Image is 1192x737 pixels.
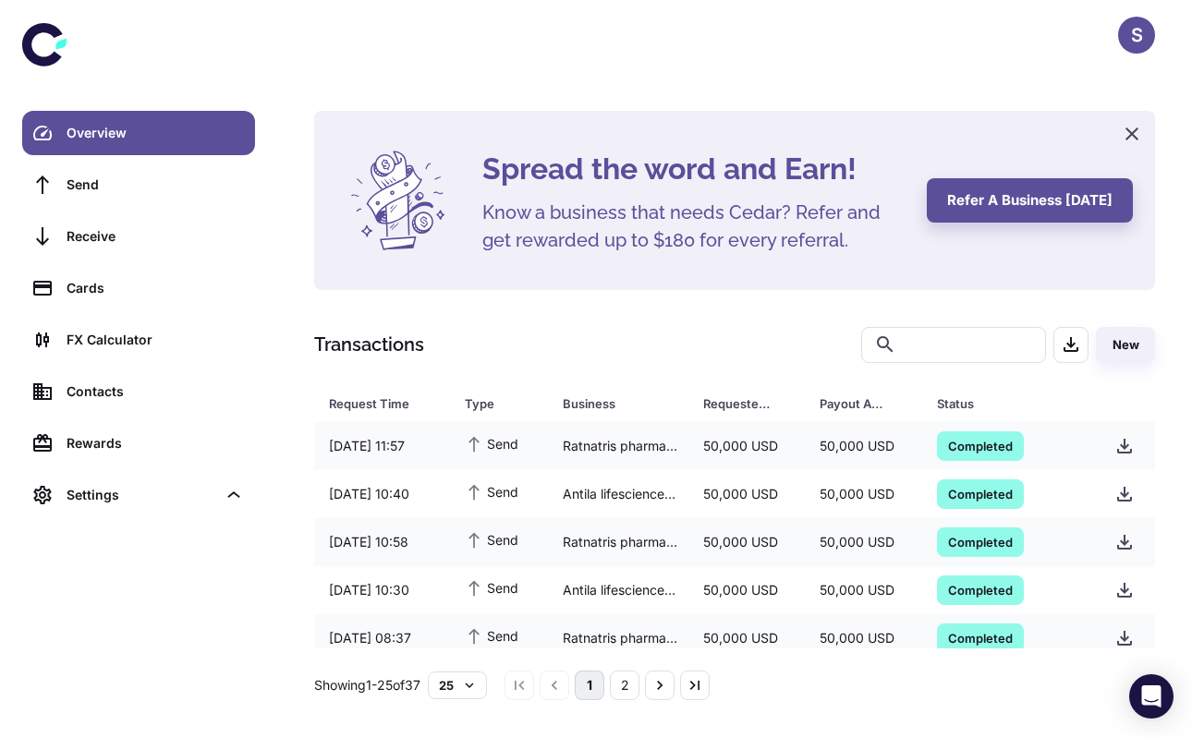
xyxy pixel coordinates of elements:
a: Receive [22,214,255,259]
p: Showing 1-25 of 37 [314,675,420,695]
h4: Spread the word and Earn! [482,147,905,191]
div: 50,000 USD [688,477,806,512]
span: Completed [937,484,1024,502]
a: Send [22,163,255,207]
div: Settings [22,473,255,517]
div: Contacts [67,381,244,402]
div: Ratnatris pharmaceuticals pvt ltd [548,525,688,560]
span: Requested Amount [703,391,798,417]
div: 50,000 USD [805,621,922,656]
div: Payout Amount [820,391,891,417]
div: 50,000 USD [805,573,922,608]
div: [DATE] 10:30 [314,573,450,608]
button: Go to page 2 [610,671,639,700]
div: Receive [67,226,244,247]
div: Send [67,175,244,195]
span: Send [465,481,518,501]
div: Ratnatris pharmaceuticals pvt ltd [548,621,688,656]
a: Overview [22,111,255,155]
span: Completed [937,532,1024,550]
span: Send [465,433,518,453]
a: FX Calculator [22,318,255,362]
button: 25 [428,671,487,699]
button: Refer a business [DATE] [927,178,1133,223]
span: Request Time [329,391,443,417]
span: Completed [937,628,1024,646]
a: Rewards [22,421,255,465]
div: [DATE] 10:58 [314,525,450,560]
span: Type [465,391,541,417]
span: Send [465,625,518,646]
div: 50,000 USD [805,525,922,560]
div: [DATE] 10:40 [314,477,450,512]
div: 50,000 USD [805,477,922,512]
button: Go to last page [680,671,710,700]
span: Status [937,391,1078,417]
div: Antila lifesciences pvt ltd [548,573,688,608]
div: Rewards [67,433,244,453]
div: [DATE] 08:37 [314,621,450,656]
div: 50,000 USD [688,429,806,464]
div: 50,000 USD [688,525,806,560]
h5: Know a business that needs Cedar? Refer and get rewarded up to $180 for every referral. [482,199,905,254]
h1: Transactions [314,331,424,358]
div: Antila lifesciences pvt ltd [548,477,688,512]
div: Open Intercom Messenger [1129,674,1174,719]
div: Cards [67,278,244,298]
button: Go to next page [645,671,675,700]
div: Status [937,391,1054,417]
a: Contacts [22,369,255,414]
button: S [1118,17,1155,54]
div: Type [465,391,517,417]
div: Request Time [329,391,419,417]
span: Payout Amount [820,391,915,417]
div: Overview [67,123,244,143]
div: Ratnatris pharmaceuticals pvt ltd [548,429,688,464]
nav: pagination navigation [502,671,712,700]
span: Completed [937,580,1024,598]
div: [DATE] 11:57 [314,429,450,464]
div: Settings [67,485,216,505]
div: 50,000 USD [688,621,806,656]
div: 50,000 USD [805,429,922,464]
button: New [1096,327,1155,363]
span: Completed [937,436,1024,454]
div: 50,000 USD [688,573,806,608]
button: page 1 [575,671,604,700]
div: FX Calculator [67,330,244,350]
div: Requested Amount [703,391,774,417]
span: Send [465,529,518,550]
span: Send [465,577,518,598]
a: Cards [22,266,255,310]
